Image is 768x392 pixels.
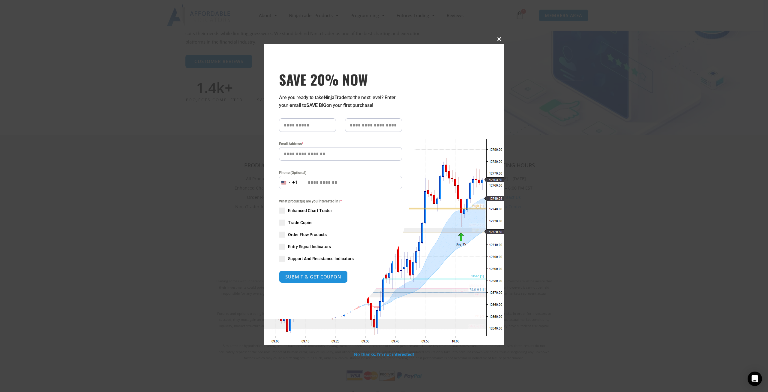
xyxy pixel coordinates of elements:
div: Open Intercom Messenger [748,372,762,386]
label: Support And Resistance Indicators [279,256,402,262]
p: Are you ready to take to the next level? Enter your email to on your first purchase! [279,94,402,109]
label: Enhanced Chart Trader [279,208,402,214]
label: Email Address [279,141,402,147]
span: Enhanced Chart Trader [288,208,332,214]
span: What product(s) are you interested in? [279,198,402,204]
button: Selected country [279,176,298,189]
label: Order Flow Products [279,232,402,238]
strong: SAVE BIG [306,102,326,108]
strong: NinjaTrader [324,95,348,100]
a: No thanks, I’m not interested! [354,351,414,357]
label: Trade Copier [279,220,402,226]
span: Order Flow Products [288,232,327,238]
label: Phone (Optional) [279,170,402,176]
span: Support And Resistance Indicators [288,256,354,262]
span: Entry Signal Indicators [288,244,331,250]
span: SAVE 20% NOW [279,71,402,88]
div: +1 [292,179,298,187]
label: Entry Signal Indicators [279,244,402,250]
button: SUBMIT & GET COUPON [279,271,348,283]
span: Trade Copier [288,220,313,226]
